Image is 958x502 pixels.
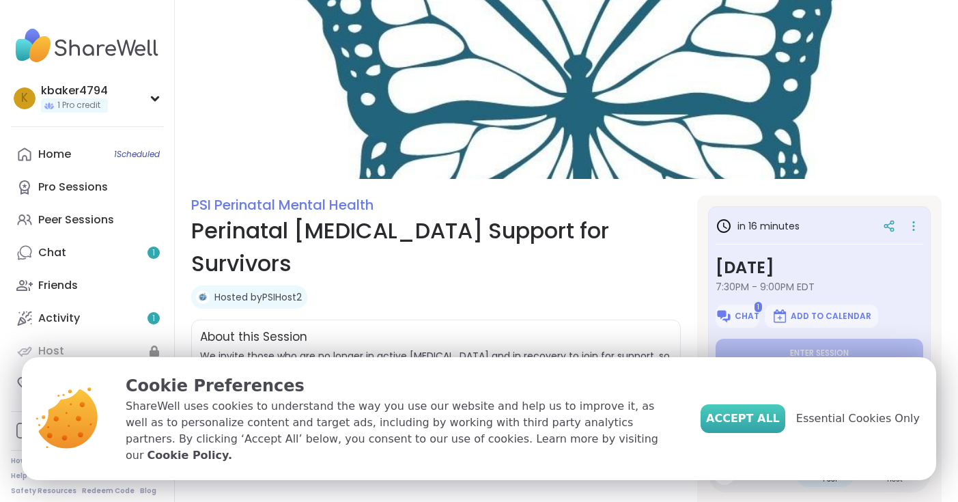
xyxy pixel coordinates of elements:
[11,204,163,236] a: Peer Sessions
[147,447,232,464] a: Cookie Policy.
[716,280,923,294] span: 7:30PM - 9:00PM EDT
[126,398,679,464] p: ShareWell uses cookies to understand the way you use our website and help us to improve it, as we...
[140,486,156,496] a: Blog
[716,339,923,367] button: Enter session
[191,214,681,280] h1: Perinatal [MEDICAL_DATA] Support for Survivors
[82,486,135,496] a: Redeem Code
[716,218,800,234] h3: in 16 minutes
[11,269,163,302] a: Friends
[11,22,163,70] img: ShareWell Nav Logo
[57,100,100,111] span: 1 Pro credit
[716,255,923,280] h3: [DATE]
[200,349,672,404] span: We invite those who are no longer in active [MEDICAL_DATA] and in recovery to join for support, s...
[38,212,114,227] div: Peer Sessions
[191,195,374,214] a: PSI Perinatal Mental Health
[41,83,108,98] div: kbaker4794
[38,180,108,195] div: Pro Sessions
[214,290,302,304] a: Hosted byPSIHost2
[126,374,679,398] p: Cookie Preferences
[38,147,71,162] div: Home
[38,311,80,326] div: Activity
[11,171,163,204] a: Pro Sessions
[755,302,762,312] span: 1
[11,486,76,496] a: Safety Resources
[38,278,78,293] div: Friends
[200,329,307,346] h2: About this Session
[735,311,759,322] span: Chat
[716,305,759,328] button: Chat
[791,311,871,322] span: Add to Calendar
[11,335,163,367] a: Host
[38,344,64,359] div: Host
[11,138,163,171] a: Home1Scheduled
[114,149,160,160] span: 1 Scheduled
[196,290,210,304] img: PSIHost2
[790,348,849,359] span: Enter session
[772,308,788,324] img: ShareWell Logomark
[152,313,155,324] span: 1
[38,245,66,260] div: Chat
[11,302,163,335] a: Activity1
[716,308,732,324] img: ShareWell Logomark
[21,89,28,107] span: k
[706,410,780,427] span: Accept All
[11,236,163,269] a: Chat1
[765,305,878,328] button: Add to Calendar
[152,247,155,259] span: 1
[701,404,785,433] button: Accept All
[796,410,920,427] span: Essential Cookies Only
